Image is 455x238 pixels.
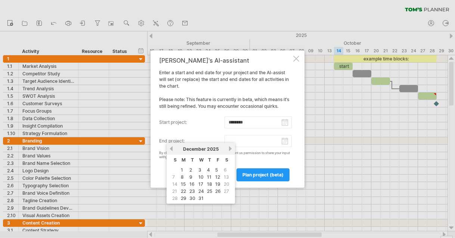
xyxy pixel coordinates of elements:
[223,173,230,181] span: 13
[198,173,204,181] a: 10
[206,166,211,173] a: 4
[159,151,292,159] div: By clicking the 'plan project (beta)' button you grant us permission to share your input with for...
[206,181,213,188] a: 18
[159,116,225,128] label: start project:
[223,174,230,180] td: this is a weekend day
[207,146,219,152] span: 2025
[171,181,179,187] td: this is a weekend day
[198,188,205,195] a: 24
[199,157,204,163] span: Wednesday
[183,146,206,152] span: December
[198,166,202,173] a: 3
[171,173,176,181] span: 7
[180,195,187,202] a: 29
[208,157,211,163] span: Thursday
[180,173,185,181] a: 8
[191,157,194,163] span: Tuesday
[198,195,204,202] a: 31
[180,181,186,188] a: 15
[171,195,179,201] td: this is a weekend day
[189,173,193,181] a: 9
[214,166,219,173] a: 5
[189,181,195,188] a: 16
[242,172,284,178] span: plan project (beta)
[214,188,222,195] a: 26
[171,181,178,188] span: 14
[159,57,292,181] div: Enter a start and end date for your project and the AI-assist will set (or replace) the start and...
[171,188,179,194] td: this is a weekend day
[223,188,230,195] span: 27
[189,166,193,173] a: 2
[236,168,290,181] a: plan project (beta)
[180,188,187,195] a: 22
[214,181,221,188] a: 19
[159,57,292,64] div: [PERSON_NAME]'s AI-assistant
[225,157,228,163] span: Saturday
[159,135,225,147] label: end project:
[198,181,204,188] a: 17
[206,188,213,195] a: 25
[214,173,221,181] a: 12
[217,157,219,163] span: Friday
[180,166,184,173] a: 1
[171,195,179,202] span: 28
[206,173,212,181] a: 11
[189,195,196,202] a: 30
[168,146,174,151] a: previous
[223,181,230,187] td: this is a weekend day
[223,181,230,188] span: 20
[171,188,178,195] span: 21
[223,166,227,173] span: 6
[227,146,233,151] a: next
[165,155,177,159] a: OpenAI
[174,157,177,163] span: Sunday
[182,157,186,163] span: Monday
[223,167,230,173] td: this is a weekend day
[189,188,196,195] a: 23
[171,174,179,180] td: this is a weekend day
[223,188,230,194] td: this is a weekend day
